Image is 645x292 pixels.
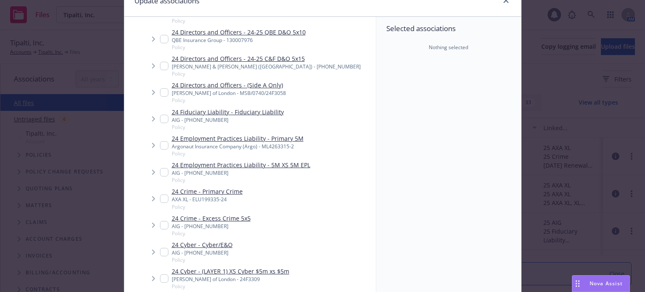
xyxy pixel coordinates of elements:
[172,37,306,44] div: QBE Insurance Group - 130007976
[172,256,233,263] span: Policy
[172,28,306,37] a: 24 Directors and Officers - 24-25 QBE D&O 5x10
[172,44,306,51] span: Policy
[172,276,289,283] div: [PERSON_NAME] of London - 24F3309
[172,81,286,89] a: 24 Directors and Officers - (Side A Only)
[172,267,289,276] a: 24 Cyber - (LAYER 1) XS Cyber $5m xs $5m
[172,169,310,176] div: AIG - [PHONE_NUMBER]
[172,187,243,196] a: 24 Crime - Primary Crime
[572,275,630,292] button: Nova Assist
[172,54,361,63] a: 24 Directors and Officers - 24-25 C&F D&O 5x15
[172,134,304,143] a: 24 Employment Practices Liability - Primary 5M
[172,176,310,184] span: Policy
[590,280,623,287] span: Nova Assist
[172,240,233,249] a: 24 Cyber - Cyber/E&O
[172,249,233,256] div: AIG - [PHONE_NUMBER]
[172,124,284,131] span: Policy
[172,283,289,290] span: Policy
[172,17,330,24] span: Policy
[172,214,251,223] a: 24 Crime - Excess Crime 5x5
[386,24,511,34] span: Selected associations
[172,89,286,97] div: [PERSON_NAME] of London - MSB/0740/24F3058
[172,150,304,157] span: Policy
[172,116,284,124] div: AIG - [PHONE_NUMBER]
[572,276,583,292] div: Drag to move
[172,160,310,169] a: 24 Employment Practices Liability - 5M XS 5M EPL
[172,230,251,237] span: Policy
[172,196,243,203] div: AXA XL - ELU199335-24
[429,44,468,51] span: Nothing selected
[172,70,361,77] span: Policy
[172,203,243,210] span: Policy
[172,63,361,70] div: [PERSON_NAME] & [PERSON_NAME] ([GEOGRAPHIC_DATA]) - [PHONE_NUMBER]
[172,108,284,116] a: 24 Fiduciary Liability - Fiduciary Liability
[172,97,286,104] span: Policy
[172,143,304,150] div: Argonaut Insurance Company (Argo) - ML4263315-2
[172,223,251,230] div: AIG - [PHONE_NUMBER]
